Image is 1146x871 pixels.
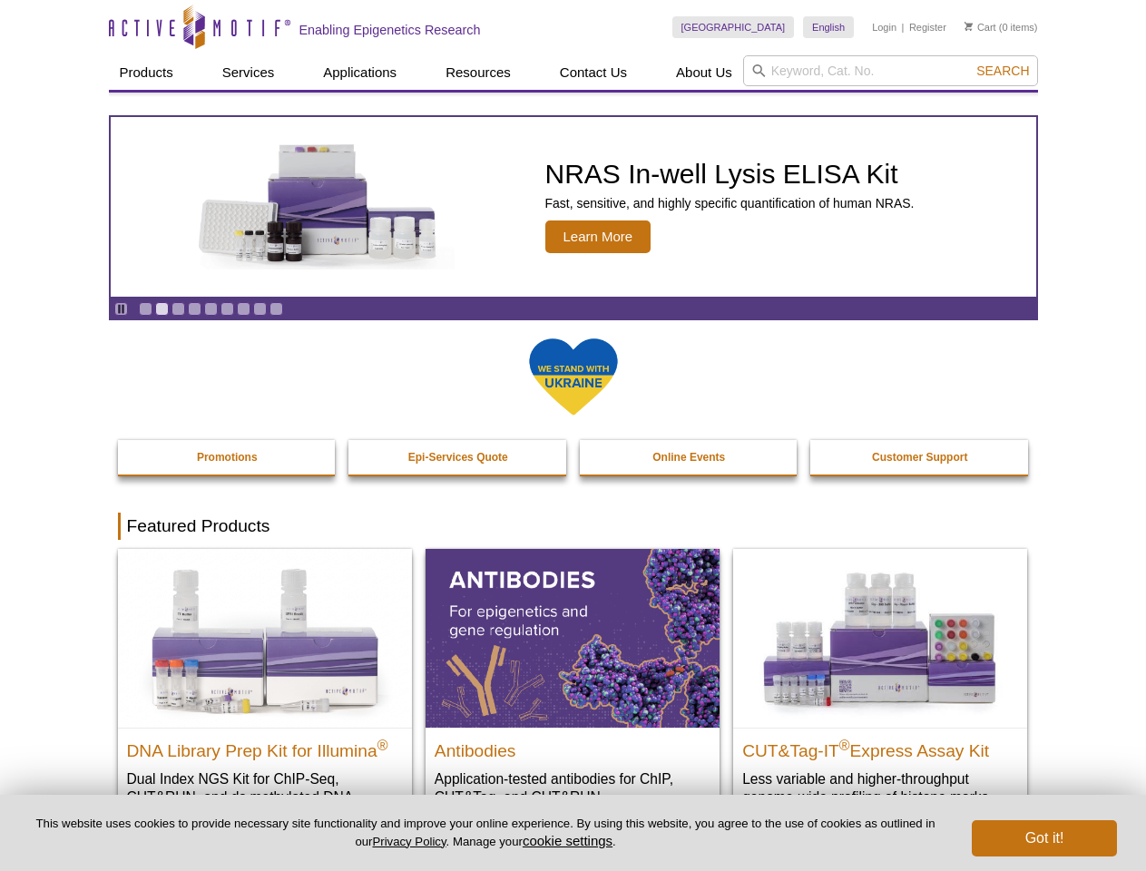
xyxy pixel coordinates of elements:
a: Go to slide 4 [188,302,201,316]
a: Services [211,55,286,90]
h2: Enabling Epigenetics Research [299,22,481,38]
a: Contact Us [549,55,638,90]
sup: ® [377,737,388,752]
a: Privacy Policy [372,835,446,848]
a: Products [109,55,184,90]
a: Go to slide 8 [253,302,267,316]
a: Resources [435,55,522,90]
a: All Antibodies Antibodies Application-tested antibodies for ChIP, CUT&Tag, and CUT&RUN. [426,549,720,824]
a: Toggle autoplay [114,302,128,316]
a: Login [872,21,896,34]
a: CUT&Tag-IT® Express Assay Kit CUT&Tag-IT®Express Assay Kit Less variable and higher-throughput ge... [733,549,1027,824]
a: Go to slide 2 [155,302,169,316]
sup: ® [839,737,850,752]
a: NRAS In-well Lysis ELISA Kit NRAS In-well Lysis ELISA Kit Fast, sensitive, and highly specific qu... [111,117,1036,297]
button: Got it! [972,820,1117,856]
span: Search [976,64,1029,78]
a: Go to slide 3 [171,302,185,316]
p: Fast, sensitive, and highly specific quantification of human NRAS. [545,195,915,211]
input: Keyword, Cat. No. [743,55,1038,86]
article: NRAS In-well Lysis ELISA Kit [111,117,1036,297]
a: Register [909,21,946,34]
a: DNA Library Prep Kit for Illumina DNA Library Prep Kit for Illumina® Dual Index NGS Kit for ChIP-... [118,549,412,842]
a: Go to slide 6 [220,302,234,316]
a: Go to slide 1 [139,302,152,316]
h2: CUT&Tag-IT Express Assay Kit [742,733,1018,760]
li: | [902,16,905,38]
p: Application-tested antibodies for ChIP, CUT&Tag, and CUT&RUN. [435,769,710,807]
li: (0 items) [965,16,1038,38]
h2: Antibodies [435,733,710,760]
span: Learn More [545,220,651,253]
a: Promotions [118,440,338,475]
a: Customer Support [810,440,1030,475]
p: Dual Index NGS Kit for ChIP-Seq, CUT&RUN, and ds methylated DNA assays. [127,769,403,825]
strong: Promotions [197,451,258,464]
strong: Online Events [652,451,725,464]
img: NRAS In-well Lysis ELISA Kit [182,144,455,269]
button: cookie settings [523,833,612,848]
button: Search [971,63,1034,79]
h2: NRAS In-well Lysis ELISA Kit [545,161,915,188]
a: Go to slide 7 [237,302,250,316]
a: Cart [965,21,996,34]
a: About Us [665,55,743,90]
h2: DNA Library Prep Kit for Illumina [127,733,403,760]
img: CUT&Tag-IT® Express Assay Kit [733,549,1027,727]
a: Epi-Services Quote [348,440,568,475]
p: This website uses cookies to provide necessary site functionality and improve your online experie... [29,816,942,850]
a: English [803,16,854,38]
img: We Stand With Ukraine [528,337,619,417]
img: DNA Library Prep Kit for Illumina [118,549,412,727]
strong: Customer Support [872,451,967,464]
a: Online Events [580,440,799,475]
p: Less variable and higher-throughput genome-wide profiling of histone marks​. [742,769,1018,807]
a: Go to slide 9 [269,302,283,316]
img: All Antibodies [426,549,720,727]
strong: Epi-Services Quote [408,451,508,464]
a: [GEOGRAPHIC_DATA] [672,16,795,38]
img: Your Cart [965,22,973,31]
h2: Featured Products [118,513,1029,540]
a: Go to slide 5 [204,302,218,316]
a: Applications [312,55,407,90]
